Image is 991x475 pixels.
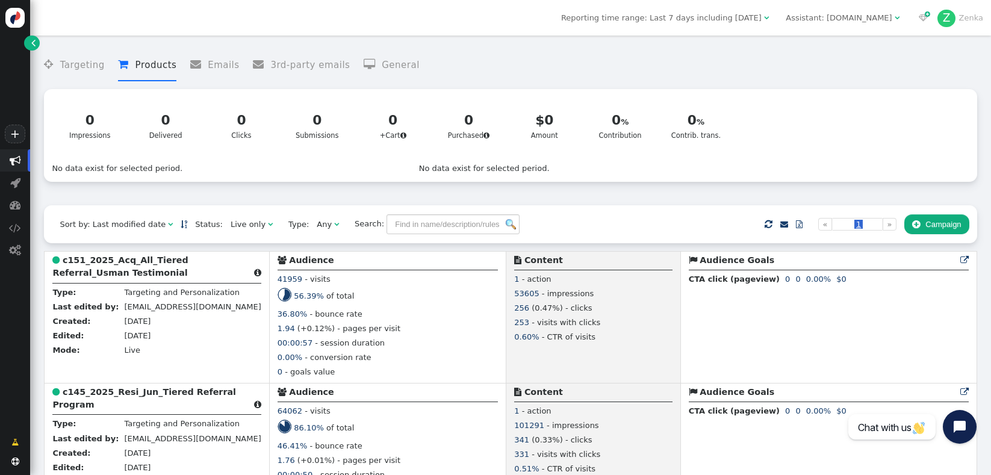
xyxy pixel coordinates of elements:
[52,317,90,326] b: Created:
[9,222,21,234] span: 
[532,450,600,459] span: - visits with clicks
[294,291,324,300] span: 56.39%
[278,388,287,396] span: 
[326,423,354,432] span: of total
[514,464,539,473] span: 0.51%
[124,449,151,458] span: [DATE]
[795,406,800,415] span: 0
[668,111,724,141] div: Contrib. trans.
[124,419,240,428] span: Targeting and Personalization
[785,406,790,415] span: 0
[253,49,350,81] li: 3rd-party emails
[662,104,730,148] a: 0Contrib. trans.
[522,406,551,415] span: - action
[124,463,151,472] span: [DATE]
[52,388,60,396] span: 
[818,218,832,231] a: «
[689,406,780,415] b: CTA click (pageview)
[290,111,345,141] div: Submissions
[532,435,562,444] span: (0.33%)
[441,111,497,141] div: Purchased
[441,111,497,131] div: 0
[854,220,863,229] span: 1
[278,324,295,333] span: 1.94
[309,441,362,450] span: - bounce rate
[689,275,780,284] b: CTA click (pageview)
[5,8,25,28] img: logo-icon.svg
[364,59,382,70] span: 
[700,387,774,397] b: Audience Goals
[542,464,595,473] span: - CTR of visits
[387,214,520,235] input: Find in name/description/rules
[514,256,521,264] span: 
[514,388,521,396] span: 
[52,255,188,278] b: c151_2025_Acq_All_Tiered Referral_Usman Testimonial
[315,338,385,347] span: - session duration
[63,111,118,141] div: Impressions
[689,256,697,264] span: 
[11,436,19,449] span: 
[795,275,800,284] span: 0
[780,220,788,229] a: 
[52,449,90,458] b: Created:
[960,255,969,265] a: 
[586,104,654,148] a: 0Contribution
[297,456,335,465] span: (+0.01%)
[283,104,352,148] a: 0Submissions
[689,388,697,396] span: 
[207,104,276,148] a: 0Clicks
[326,291,354,300] span: of total
[960,388,969,396] span: 
[764,14,769,22] span: 
[52,387,236,409] b: c145_2025_Resi_Jun_Tiered Referral Program
[44,49,104,81] li: Targeting
[883,218,896,231] a: »
[337,324,400,333] span: - pages per visit
[124,302,261,311] span: [EMAIL_ADDRESS][DOMAIN_NAME]
[9,244,21,256] span: 
[278,456,295,465] span: 1.76
[190,59,208,70] span: 
[44,59,60,70] span: 
[317,219,332,231] div: Any
[124,331,151,340] span: [DATE]
[118,49,176,81] li: Products
[181,220,187,228] span: Sorted in descending order
[138,111,193,141] div: Delivered
[780,220,788,228] span: 
[514,421,544,430] span: 101291
[358,104,427,148] a: 0+Cart
[289,387,334,397] b: Audience
[278,406,302,415] span: 64062
[592,111,648,131] div: 0
[524,387,563,397] b: Content
[138,111,193,131] div: 0
[254,400,261,409] span: 
[960,387,969,397] a: 
[565,435,592,444] span: - clicks
[796,220,803,228] span: 
[517,111,573,141] div: Amount
[806,406,831,415] span: 0.00%
[278,309,308,318] span: 36.80%
[912,220,920,229] span: 
[10,199,21,211] span: 
[514,332,539,341] span: 0.60%
[524,255,563,265] b: Content
[700,255,774,265] b: Audience Goals
[668,111,724,131] div: 0
[565,303,592,312] span: - clicks
[4,432,26,453] a: 
[532,303,562,312] span: (0.47%)
[334,220,339,228] span: 
[561,13,762,22] span: Reporting time range: Last 7 days including [DATE]
[278,256,287,264] span: 
[506,219,516,229] img: icon_search.png
[294,423,324,432] span: 86.10%
[904,214,969,235] button: Campaign
[52,302,119,311] b: Last edited by:
[5,125,25,143] a: +
[542,289,594,298] span: - impressions
[52,331,84,340] b: Edited:
[290,111,345,131] div: 0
